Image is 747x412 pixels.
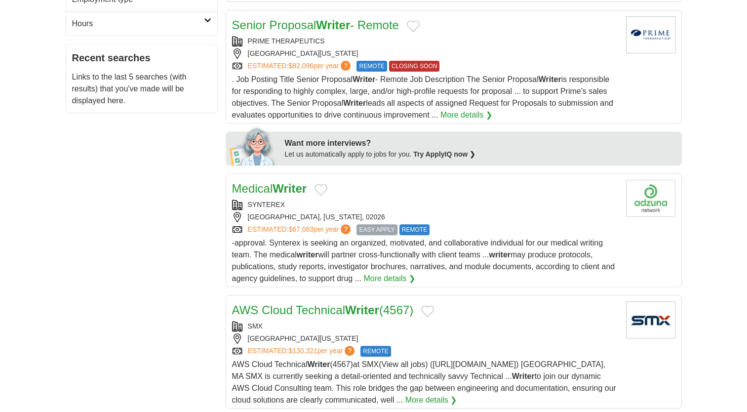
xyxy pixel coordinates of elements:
div: SYNTEREX [232,200,618,210]
a: More details ❯ [363,273,415,285]
div: Want more interviews? [285,137,676,149]
span: ? [345,346,354,356]
strong: Writer [512,372,535,380]
strong: writer [489,250,511,259]
a: AWS Cloud TechnicalWriter(4567) [232,303,414,317]
span: REMOTE [360,346,391,357]
img: apply-iq-scientist.png [230,126,277,165]
button: Add to favorite jobs [407,20,420,32]
a: More details ❯ [440,109,492,121]
span: EASY APPLY [356,224,397,235]
span: REMOTE [356,61,387,72]
h2: Recent searches [72,50,211,65]
div: [GEOGRAPHIC_DATA], [US_STATE], 02026 [232,212,618,222]
span: ? [341,61,351,71]
a: MedicalWriter [232,182,307,195]
span: ? [341,224,351,234]
span: . Job Posting Title Senior Proposal - Remote Job Description The Senior Proposal is responsible f... [232,75,613,119]
span: $82,096 [288,62,314,70]
img: Prime Therapeutics logo [626,16,675,53]
a: SMX [248,322,263,330]
strong: Writer [539,75,561,83]
img: SMX logo [626,301,675,338]
button: Add to favorite jobs [421,305,434,317]
strong: Writer [353,75,375,83]
button: Add to favorite jobs [315,184,327,196]
a: PRIME THERAPEUTICS [248,37,325,45]
a: More details ❯ [405,394,457,406]
div: [GEOGRAPHIC_DATA][US_STATE] [232,333,618,344]
span: $67,083 [288,225,314,233]
h2: Hours [72,18,204,30]
span: $130,321 [288,347,317,355]
strong: Writer [343,99,366,107]
div: [GEOGRAPHIC_DATA][US_STATE] [232,48,618,59]
a: Hours [66,11,217,36]
a: Try ApplyIQ now ❯ [413,150,475,158]
img: Company logo [626,180,675,217]
strong: Writer [345,303,379,317]
a: Senior ProposalWriter- Remote [232,18,399,32]
span: CLOSING SOON [389,61,440,72]
div: Let us automatically apply to jobs for you. [285,149,676,160]
a: ESTIMATED:$82,096per year? [248,61,353,72]
span: AWS Cloud Technical (4567)at SMX(View all jobs) ([URL][DOMAIN_NAME]) [GEOGRAPHIC_DATA], MA SMX is... [232,360,616,404]
span: REMOTE [399,224,430,235]
strong: writer [297,250,318,259]
span: -approval. Synterex is seeking an organized, motivated, and collaborative individual for our medi... [232,239,615,283]
strong: Writer [307,360,330,369]
a: ESTIMATED:$130,321per year? [248,346,357,357]
strong: Writer [273,182,307,195]
p: Links to the last 5 searches (with results) that you've made will be displayed here. [72,71,211,107]
a: ESTIMATED:$67,083per year? [248,224,353,235]
strong: Writer [316,18,350,32]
